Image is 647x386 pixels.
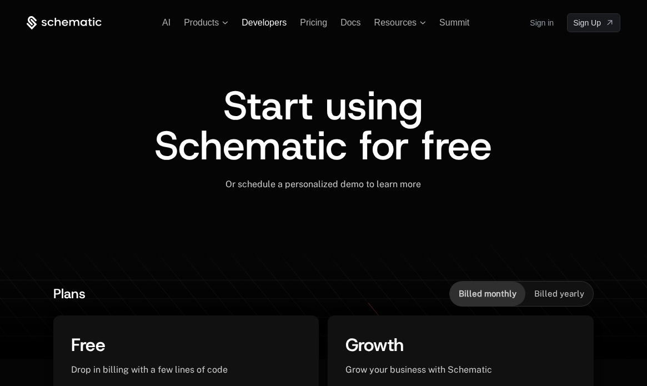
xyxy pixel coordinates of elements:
a: Developers [242,18,287,27]
span: Billed yearly [534,288,584,299]
span: Free [71,333,106,357]
span: Sign Up [573,17,601,28]
span: Growth [345,333,404,357]
span: Billed monthly [459,288,516,299]
a: [object Object] [567,13,620,32]
span: Drop in billing with a few lines of code [71,364,228,375]
span: Start using Schematic for free [154,79,492,172]
a: Docs [340,18,360,27]
span: Products [184,18,219,28]
a: Summit [439,18,469,27]
a: AI [162,18,170,27]
span: Or schedule a personalized demo to learn more [225,179,421,189]
a: Pricing [300,18,327,27]
a: Sign in [530,14,554,32]
span: Grow your business with Schematic [345,364,492,375]
span: Plans [53,285,86,303]
span: Resources [374,18,417,28]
